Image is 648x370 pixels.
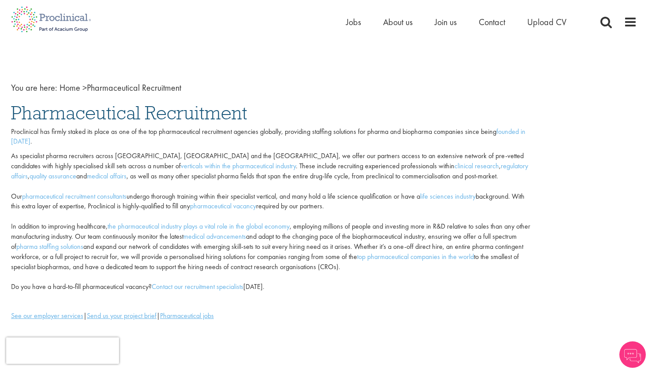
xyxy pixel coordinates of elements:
[87,311,156,320] a: Send us your project brief
[619,341,646,368] img: Chatbot
[420,192,476,201] a: life sciences industry
[183,232,246,241] a: medical advancements
[11,82,57,93] span: You are here:
[60,82,181,93] span: Pharmaceutical Recruitment
[11,161,528,181] a: regulatory affairs
[346,16,361,28] a: Jobs
[152,282,243,291] a: Contact our recruitment specialists
[357,252,474,261] a: top pharmaceutical companies in the world
[190,201,256,211] a: pharmaceutical vacancy
[87,171,127,181] a: medical affairs
[6,337,119,364] iframe: reCAPTCHA
[11,101,247,125] span: Pharmaceutical Recruitment
[479,16,505,28] a: Contact
[383,16,413,28] a: About us
[11,311,83,320] a: See our employer services
[16,242,83,251] a: pharma staffing solutions
[11,127,530,147] p: Proclinical has firmly staked its place as one of the top pharmaceutical recruitment agencies glo...
[30,171,76,181] a: quality assurance
[160,311,214,320] a: Pharmaceutical jobs
[22,192,127,201] a: pharmaceutical recruitment consultants
[454,161,499,170] a: clinical research
[527,16,566,28] a: Upload CV
[11,127,525,146] a: founded in [DATE]
[82,82,87,93] span: >
[11,151,530,292] p: As specialist pharma recruiters across [GEOGRAPHIC_DATA], [GEOGRAPHIC_DATA] and the [GEOGRAPHIC_D...
[11,311,530,321] div: | |
[60,82,80,93] a: breadcrumb link to Home
[435,16,457,28] a: Join us
[181,161,296,170] a: verticals within the pharmaceutical industry
[108,222,290,231] a: the pharmaceutical industry plays a vital role in the global economy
